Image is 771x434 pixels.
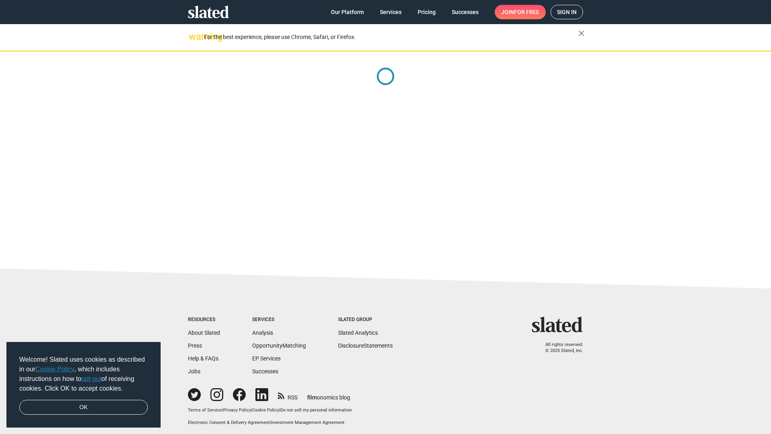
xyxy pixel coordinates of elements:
[307,387,350,401] a: filmonomics blog
[19,400,148,415] a: dismiss cookie message
[188,420,270,425] a: Electronic Consent & Delivery Agreement
[373,5,408,19] a: Services
[188,355,218,362] a: Help & FAQs
[6,342,161,428] div: cookieconsent
[278,389,298,401] a: RSS
[331,5,364,19] span: Our Platform
[551,5,583,19] a: Sign in
[280,407,352,414] button: Do not sell my personal information
[270,420,271,425] span: |
[252,368,278,375] a: Successes
[338,342,393,349] a: DisclosureStatements
[411,5,442,19] a: Pricing
[338,330,378,336] a: Slated Analytics
[188,342,202,349] a: Press
[252,407,279,413] a: Cookie Policy
[307,394,317,401] span: film
[222,407,223,413] span: |
[189,32,198,41] mat-icon: warning
[204,32,578,43] div: For the best experience, please use Chrome, Safari, or Firefox.
[501,5,539,19] span: Join
[557,5,577,19] span: Sign in
[188,407,222,413] a: Terms of Service
[188,368,200,375] a: Jobs
[445,5,485,19] a: Successes
[223,407,251,413] a: Privacy Policy
[252,342,306,349] a: OpportunityMatching
[35,366,74,373] a: Cookie Policy
[338,317,393,323] div: Slated Group
[188,317,220,323] div: Resources
[252,355,281,362] a: EP Services
[82,375,102,382] a: opt-out
[252,317,306,323] div: Services
[380,5,402,19] span: Services
[324,5,370,19] a: Our Platform
[577,29,586,38] mat-icon: close
[537,342,583,354] p: All rights reserved. © 2025 Slated, Inc.
[251,407,252,413] span: |
[418,5,436,19] span: Pricing
[452,5,479,19] span: Successes
[19,355,148,393] span: Welcome! Slated uses cookies as described in our , which includes instructions on how to of recei...
[514,5,539,19] span: for free
[271,420,345,425] a: Investment Management Agreement
[252,330,273,336] a: Analysis
[188,330,220,336] a: About Slated
[495,5,546,19] a: Joinfor free
[279,407,280,413] span: |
